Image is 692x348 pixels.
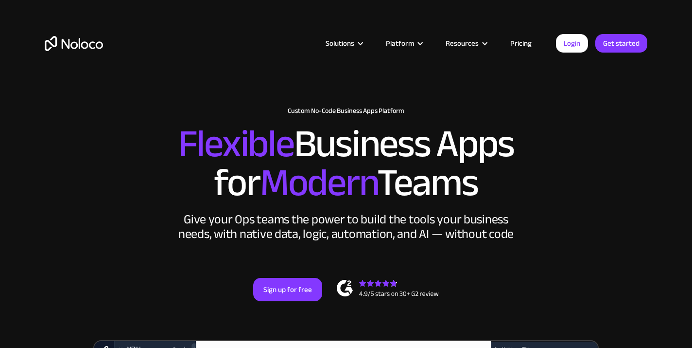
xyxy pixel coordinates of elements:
[556,34,588,53] a: Login
[386,37,414,50] div: Platform
[45,107,647,115] h1: Custom No-Code Business Apps Platform
[433,37,498,50] div: Resources
[313,37,374,50] div: Solutions
[45,36,103,51] a: home
[595,34,647,53] a: Get started
[176,212,516,241] div: Give your Ops teams the power to build the tools your business needs, with native data, logic, au...
[326,37,354,50] div: Solutions
[498,37,544,50] a: Pricing
[446,37,479,50] div: Resources
[253,278,322,301] a: Sign up for free
[178,108,294,180] span: Flexible
[260,147,377,219] span: Modern
[45,125,647,202] h2: Business Apps for Teams
[374,37,433,50] div: Platform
